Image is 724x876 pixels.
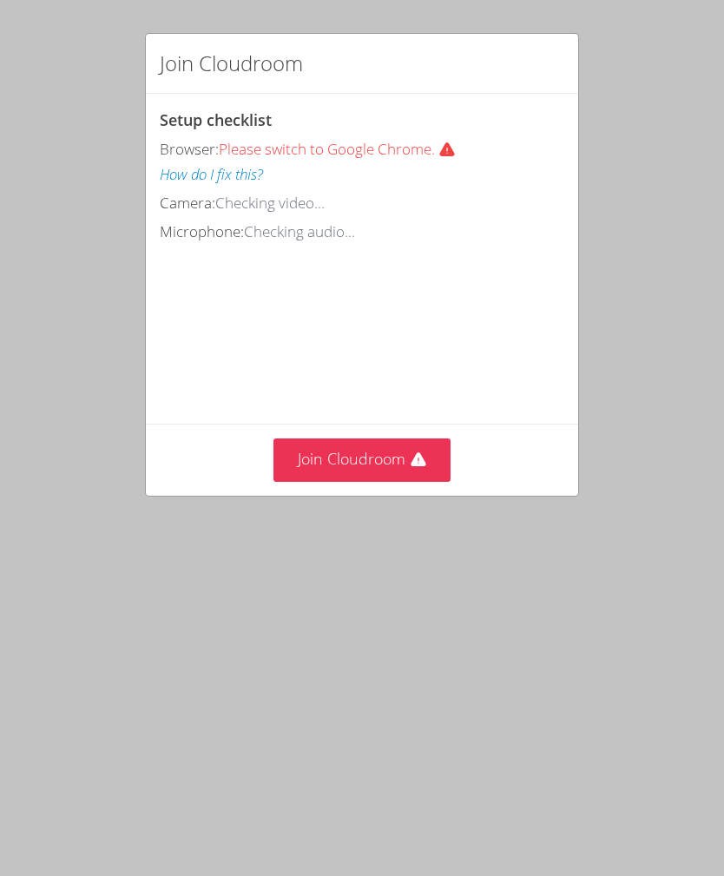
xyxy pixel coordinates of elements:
span: Checking video... [215,193,325,213]
span: Browser: [160,139,219,159]
span: Setup checklist [160,109,272,130]
span: Please switch to Google Chrome. [219,139,463,159]
span: Microphone: [160,221,244,241]
button: Join Cloudroom [273,438,451,481]
h2: Join Cloudroom [160,48,303,79]
span: Camera: [160,193,215,213]
button: How do I fix this? [160,162,263,188]
span: Checking audio... [244,221,355,241]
